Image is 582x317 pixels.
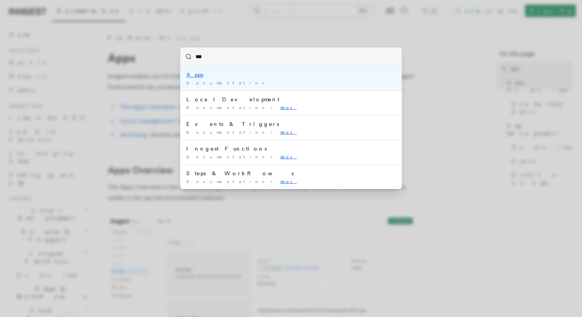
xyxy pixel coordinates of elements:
[271,179,277,184] span: /
[186,81,268,85] span: Documentation
[280,105,297,110] mark: Apps
[186,72,203,78] mark: Apps
[186,120,396,128] div: Events & Triggers
[271,105,277,110] span: /
[280,179,297,184] mark: Apps
[186,169,396,177] div: Steps & Workflows
[280,154,297,159] mark: Apps
[186,154,268,159] span: Documentation
[280,130,297,134] mark: Apps
[186,145,396,153] div: Inngest Functions
[186,130,268,134] span: Documentation
[186,179,268,184] span: Documentation
[186,105,268,110] span: Documentation
[271,130,277,134] span: /
[186,96,396,103] div: Local Development
[271,154,277,159] span: /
